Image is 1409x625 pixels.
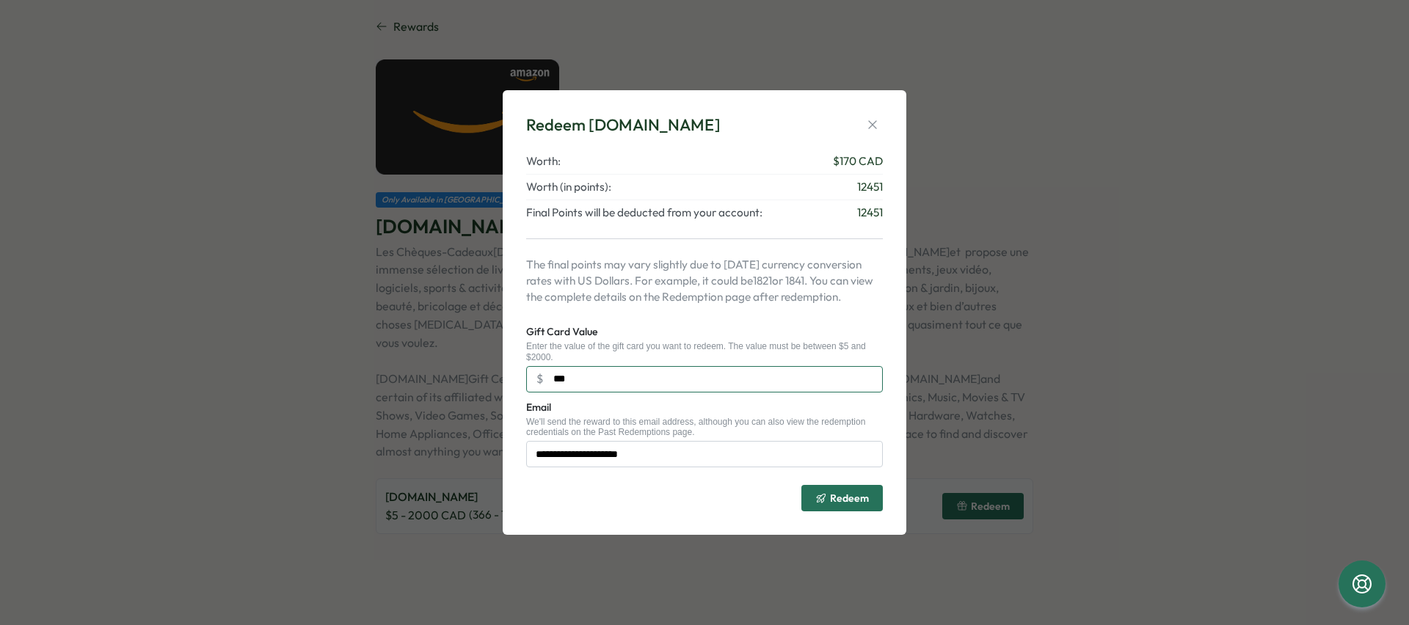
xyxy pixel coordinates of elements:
label: Email [526,400,551,416]
span: Final Points will be deducted from your account: [526,205,762,221]
span: Worth: [526,153,561,169]
p: The final points may vary slightly due to [DATE] currency conversion rates with US Dollars. For e... [526,257,883,305]
span: 12451 [857,179,883,195]
span: $ 170 CAD [833,153,883,169]
span: 12451 [857,205,883,221]
div: We'll send the reward to this email address, although you can also view the redemption credential... [526,417,883,438]
label: Gift Card Value [526,324,597,340]
div: Redeem [DOMAIN_NAME] [526,114,721,136]
span: Redeem [830,493,869,503]
button: Redeem [801,485,883,511]
div: Enter the value of the gift card you want to redeem. The value must be between $5 and $2000. [526,341,883,362]
span: Worth (in points): [526,179,611,195]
